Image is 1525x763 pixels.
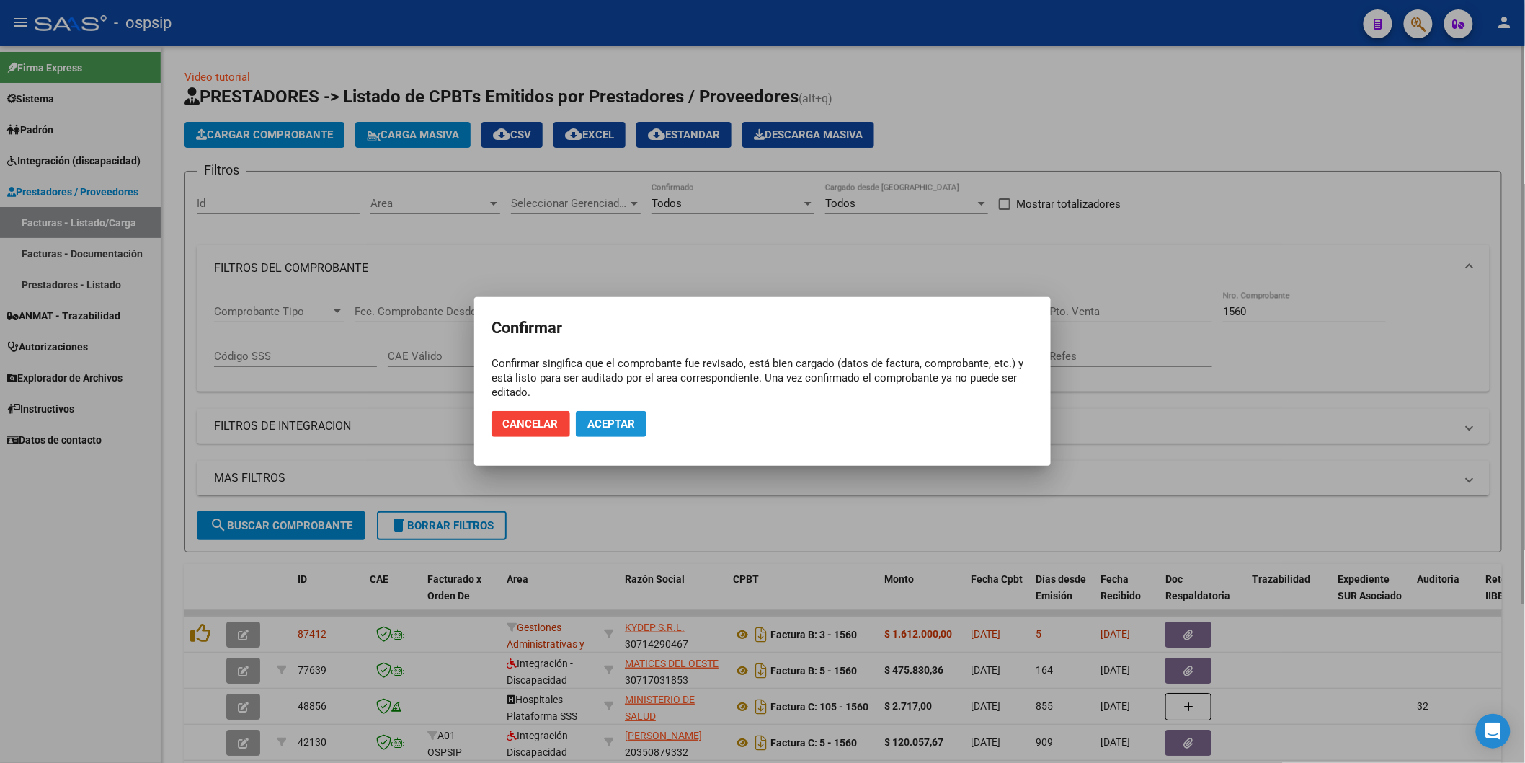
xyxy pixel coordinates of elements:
[492,411,570,437] button: Cancelar
[1476,714,1511,749] div: Open Intercom Messenger
[503,418,559,431] span: Cancelar
[576,411,646,437] button: Aceptar
[492,314,1033,342] h2: Confirmar
[492,356,1033,400] div: Confirmar singifica que el comprobante fue revisado, está bien cargado (datos de factura, comprob...
[587,418,635,431] span: Aceptar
